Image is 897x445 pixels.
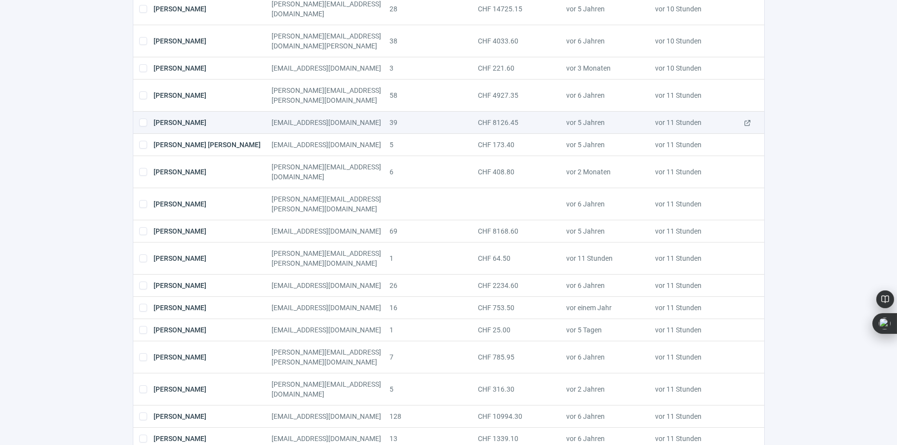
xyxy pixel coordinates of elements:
[390,434,478,444] div: 13
[154,281,272,290] div: [PERSON_NAME]
[272,411,390,421] div: [EMAIL_ADDRESS][DOMAIN_NAME]
[154,303,272,313] div: [PERSON_NAME]
[655,248,743,268] div: vor 11 Stunden
[390,226,478,236] div: 69
[154,325,272,335] div: [PERSON_NAME]
[478,63,566,73] div: CHF 221.60
[655,434,743,444] div: vor 11 Stunden
[154,194,272,214] div: [PERSON_NAME]
[655,281,743,290] div: vor 11 Stunden
[272,194,390,214] div: [PERSON_NAME][EMAIL_ADDRESS][PERSON_NAME][DOMAIN_NAME]
[272,303,390,313] div: [EMAIL_ADDRESS][DOMAIN_NAME]
[272,63,390,73] div: [EMAIL_ADDRESS][DOMAIN_NAME]
[154,118,272,127] div: [PERSON_NAME]
[655,31,743,51] div: vor 10 Stunden
[655,140,743,150] div: vor 11 Stunden
[566,434,655,444] div: vor 6 Jahren
[478,281,566,290] div: CHF 2234.60
[390,303,478,313] div: 16
[272,248,390,268] div: [PERSON_NAME][EMAIL_ADDRESS][PERSON_NAME][DOMAIN_NAME]
[655,63,743,73] div: vor 10 Stunden
[390,63,478,73] div: 3
[478,118,566,127] div: CHF 8126.45
[655,118,743,127] div: vor 11 Stunden
[478,85,566,105] div: CHF 4927.35
[655,303,743,313] div: vor 11 Stunden
[390,347,478,367] div: 7
[566,303,655,313] div: vor einem Jahr
[655,347,743,367] div: vor 11 Stunden
[566,194,655,214] div: vor 6 Jahren
[478,303,566,313] div: CHF 753.50
[655,411,743,421] div: vor 11 Stunden
[154,379,272,399] div: [PERSON_NAME]
[390,140,478,150] div: 5
[390,281,478,290] div: 26
[566,347,655,367] div: vor 6 Jahren
[154,31,272,51] div: [PERSON_NAME]
[272,325,390,335] div: [EMAIL_ADDRESS][DOMAIN_NAME]
[390,411,478,421] div: 128
[390,118,478,127] div: 39
[478,248,566,268] div: CHF 64.50
[566,379,655,399] div: vor 2 Jahren
[154,85,272,105] div: [PERSON_NAME]
[566,118,655,127] div: vor 5 Jahren
[272,31,390,51] div: [PERSON_NAME][EMAIL_ADDRESS][DOMAIN_NAME][PERSON_NAME]
[566,411,655,421] div: vor 6 Jahren
[390,85,478,105] div: 58
[478,379,566,399] div: CHF 316.30
[154,411,272,421] div: [PERSON_NAME]
[272,118,390,127] div: [EMAIL_ADDRESS][DOMAIN_NAME]
[154,434,272,444] div: [PERSON_NAME]
[154,63,272,73] div: [PERSON_NAME]
[478,347,566,367] div: CHF 785.95
[566,140,655,150] div: vor 5 Jahren
[272,140,390,150] div: [EMAIL_ADDRESS][DOMAIN_NAME]
[272,226,390,236] div: [EMAIL_ADDRESS][DOMAIN_NAME]
[154,226,272,236] div: [PERSON_NAME]
[566,248,655,268] div: vor 11 Stunden
[478,325,566,335] div: CHF 25.00
[154,248,272,268] div: [PERSON_NAME]
[566,63,655,73] div: vor 3 Monaten
[390,248,478,268] div: 1
[655,194,743,214] div: vor 11 Stunden
[390,325,478,335] div: 1
[390,162,478,182] div: 6
[390,31,478,51] div: 38
[390,379,478,399] div: 5
[566,325,655,335] div: vor 5 Tagen
[566,85,655,105] div: vor 6 Jahren
[272,281,390,290] div: [EMAIL_ADDRESS][DOMAIN_NAME]
[566,226,655,236] div: vor 5 Jahren
[154,162,272,182] div: [PERSON_NAME]
[655,325,743,335] div: vor 11 Stunden
[655,162,743,182] div: vor 11 Stunden
[272,85,390,105] div: [PERSON_NAME][EMAIL_ADDRESS][PERSON_NAME][DOMAIN_NAME]
[566,31,655,51] div: vor 6 Jahren
[478,226,566,236] div: CHF 8168.60
[566,162,655,182] div: vor 2 Monaten
[478,411,566,421] div: CHF 10994.30
[478,434,566,444] div: CHF 1339.10
[272,162,390,182] div: [PERSON_NAME][EMAIL_ADDRESS][DOMAIN_NAME]
[272,347,390,367] div: [PERSON_NAME][EMAIL_ADDRESS][PERSON_NAME][DOMAIN_NAME]
[478,162,566,182] div: CHF 408.80
[655,226,743,236] div: vor 11 Stunden
[272,379,390,399] div: [PERSON_NAME][EMAIL_ADDRESS][DOMAIN_NAME]
[478,140,566,150] div: CHF 173.40
[154,347,272,367] div: [PERSON_NAME]
[655,379,743,399] div: vor 11 Stunden
[566,281,655,290] div: vor 6 Jahren
[154,140,272,150] div: [PERSON_NAME] [PERSON_NAME]
[272,434,390,444] div: [EMAIL_ADDRESS][DOMAIN_NAME]
[655,85,743,105] div: vor 11 Stunden
[478,31,566,51] div: CHF 4033.60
